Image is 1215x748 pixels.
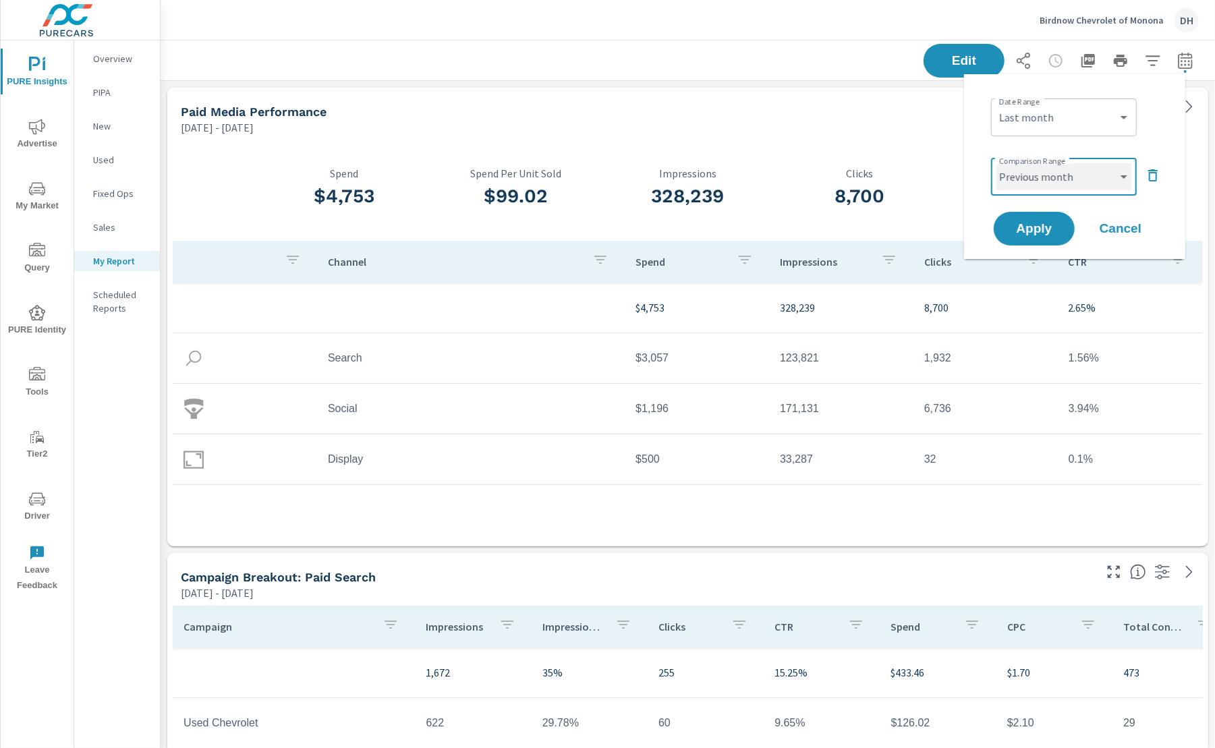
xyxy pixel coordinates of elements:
div: Used [74,150,160,170]
h3: 328,239 [602,185,773,208]
p: 1,672 [426,664,520,681]
p: My Report [93,254,149,268]
p: [DATE] - [DATE] [181,119,254,136]
td: 33,287 [769,442,913,476]
td: $3,057 [625,341,769,375]
p: [DATE] - [DATE] [181,585,254,601]
p: 8,700 [924,299,1047,316]
span: Leave Feedback [5,545,69,594]
img: icon-social.svg [183,399,204,419]
p: CTR [1069,255,1159,268]
p: Impressions [602,167,773,179]
p: Used [93,153,149,167]
img: icon-display.svg [183,449,204,469]
button: Edit [924,44,1005,78]
img: icon-search.svg [183,348,204,368]
td: Search [317,341,625,375]
p: Channel [328,255,582,268]
p: 328,239 [780,299,903,316]
span: Query [5,243,69,276]
span: My Market [5,181,69,214]
button: Apply [994,212,1075,246]
td: $500 [625,442,769,476]
span: PURE Insights [5,57,69,90]
div: nav menu [1,40,74,599]
div: DH [1175,8,1199,32]
h5: Paid Media Performance [181,105,327,119]
td: 622 [415,706,531,740]
p: Campaign [183,620,372,633]
div: My Report [74,251,160,271]
div: Fixed Ops [74,183,160,204]
p: 15.25% [774,664,869,681]
p: New [93,119,149,133]
button: Make Fullscreen [1103,561,1125,583]
div: Overview [74,49,160,69]
button: Apply Filters [1139,47,1166,74]
button: Select Date Range [1172,47,1199,74]
h3: 8,700 [774,185,945,208]
td: 171,131 [769,392,913,426]
p: Clicks [924,255,1015,268]
button: Print Report [1107,47,1134,74]
button: Share Report [1010,47,1037,74]
p: Overview [93,52,149,65]
span: Edit [937,55,991,67]
p: Spend [635,255,726,268]
p: CPC [1007,620,1069,633]
p: Clicks [774,167,945,179]
td: Social [317,392,625,426]
td: 3.94% [1058,392,1202,426]
span: PURE Identity [5,305,69,338]
p: Birdnow Chevrolet of Monona [1040,14,1164,26]
span: Tier2 [5,429,69,462]
p: Clicks [658,620,720,633]
td: 9.65% [764,706,880,740]
a: See more details in report [1179,561,1200,583]
h5: Campaign Breakout: Paid Search [181,570,376,584]
td: 0.1% [1058,442,1202,476]
p: $433.46 [891,664,986,681]
p: Impressions [426,620,488,633]
p: Scheduled Reports [93,288,149,315]
button: Cancel [1080,212,1161,246]
div: PIPA [74,82,160,103]
span: Advertise [5,119,69,152]
td: Used Chevrolet [173,706,415,740]
td: $2.10 [996,706,1112,740]
p: $4,753 [635,299,758,316]
button: "Export Report to PDF" [1075,47,1102,74]
span: Cancel [1094,223,1148,235]
p: Total Conversions [1123,620,1185,633]
h3: $4,753 [258,185,430,208]
h3: $99.02 [430,185,602,208]
p: Sales [93,221,149,234]
p: Impressions [780,255,870,268]
div: Scheduled Reports [74,285,160,318]
p: Spend [891,620,953,633]
p: CTR [774,620,837,633]
td: $1,196 [625,392,769,426]
div: Sales [74,217,160,237]
td: 6,736 [913,392,1058,426]
span: This is a summary of Search performance results by campaign. Each column can be sorted. [1130,564,1146,580]
span: Apply [1007,223,1061,235]
p: Spend Per Unit Sold [430,167,602,179]
td: Display [317,442,625,476]
p: 255 [658,664,753,681]
p: 35% [542,664,637,681]
span: Driver [5,491,69,524]
td: 32 [913,442,1058,476]
p: Fixed Ops [93,187,149,200]
p: Impression Share [542,620,604,633]
p: Spend [258,167,430,179]
a: See more details in report [1179,96,1200,117]
td: $126.02 [880,706,996,740]
p: CTR [945,167,1117,179]
div: New [74,116,160,136]
td: 1.56% [1058,341,1202,375]
p: $1.70 [1007,664,1102,681]
td: 29.78% [532,706,648,740]
td: 123,821 [769,341,913,375]
h3: 2.65% [945,185,1117,208]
